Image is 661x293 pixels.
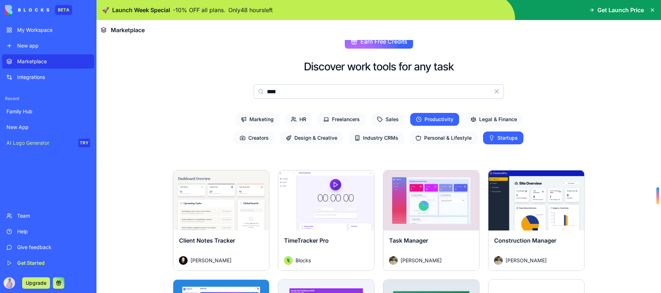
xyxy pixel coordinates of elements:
button: Home [112,3,125,16]
p: - 10 % OFF all plans. [173,6,225,14]
h2: Discover work tools for any task [304,60,454,73]
a: Task ManagerAvatar[PERSON_NAME] [383,170,479,271]
div: Integrations [17,74,90,81]
p: Active 30m ago [35,9,71,16]
span: Get Launch Price [597,6,644,14]
img: Profile image for Shelly [20,4,32,15]
div: Help [17,228,90,235]
span: Creators [234,131,274,144]
a: New app [2,39,94,53]
span: Sales [371,113,404,126]
div: Close [125,3,138,16]
a: Give feedback [2,240,94,254]
span: Launch Week Special [112,6,170,14]
button: Gif picker [23,234,28,240]
img: logo [5,5,49,15]
div: Family Hub [6,108,90,115]
a: TimeTracker ProAvatarBlocks [278,170,374,271]
span: Task Manager [389,237,428,244]
p: Only 48 hours left [228,6,273,14]
div: Give feedback [17,244,90,251]
button: Earn Free Credits [345,34,413,49]
div: My Workspace [17,26,90,34]
div: TRY [78,139,90,147]
span: [PERSON_NAME] [190,257,232,264]
img: Avatar [179,256,188,265]
img: Avatar [494,256,503,265]
span: Design & Creative [280,131,343,144]
button: Emoji picker [11,234,17,240]
span: Construction Manager [494,237,556,244]
div: Hey [PERSON_NAME] [11,45,111,53]
a: Integrations [2,70,94,84]
a: New App [2,120,94,134]
div: New App [6,124,90,131]
span: Client Notes Tracker [179,237,235,244]
div: Welcome to Blocks 🙌 I'm here if you have any questions! [11,56,111,70]
a: BETA [5,5,72,15]
span: Earn Free Credits [361,37,407,46]
a: Construction ManagerAvatar[PERSON_NAME] [488,170,585,271]
div: Shelly • 1m ago [11,76,46,80]
div: Hey [PERSON_NAME]Welcome to Blocks 🙌 I'm here if you have any questions!Shelly • 1m ago [6,41,117,74]
div: BETA [55,5,72,15]
a: Team [2,209,94,223]
a: Help [2,224,94,239]
h1: Shelly [35,4,52,9]
span: [PERSON_NAME] [506,257,547,264]
div: New app [17,42,90,49]
button: Upgrade [22,277,50,289]
span: 🚀 [102,6,109,14]
span: Startups [483,131,523,144]
div: Marketplace [17,58,90,65]
div: Get Started [17,259,90,267]
button: Send a message… [123,231,134,243]
span: TimeTracker Pro [284,237,329,244]
a: Get Started [2,256,94,270]
textarea: Message… [6,219,137,231]
span: Productivity [410,113,459,126]
a: Family Hub [2,104,94,119]
a: Client Notes TrackerAvatar[PERSON_NAME] [173,170,269,271]
a: Marketplace [2,54,94,69]
button: go back [5,3,18,16]
span: Marketplace [111,26,145,34]
span: Industry CRMs [349,131,404,144]
img: Avatar [389,256,398,265]
img: Avatar [284,256,293,265]
a: AI Logo GeneratorTRY [2,136,94,150]
span: Blocks [295,257,311,264]
button: Upload attachment [34,234,40,240]
span: Personal & Lifestyle [410,131,477,144]
span: Legal & Finance [465,113,523,126]
div: Team [17,212,90,219]
a: My Workspace [2,23,94,37]
span: Recent [2,96,94,101]
button: Start recording [45,234,51,240]
span: Marketing [235,113,279,126]
img: ACg8ocKPxrSogUypCh8GR5jzGcRgEt-5SdjhGAhN2V1LPRvESJ5N-2wa0A=s96-c [4,277,15,289]
span: [PERSON_NAME] [401,257,442,264]
div: AI Logo Generator [6,139,73,146]
a: Upgrade [22,279,50,286]
span: HR [285,113,312,126]
div: Shelly says… [6,41,137,90]
span: Freelancers [318,113,366,126]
